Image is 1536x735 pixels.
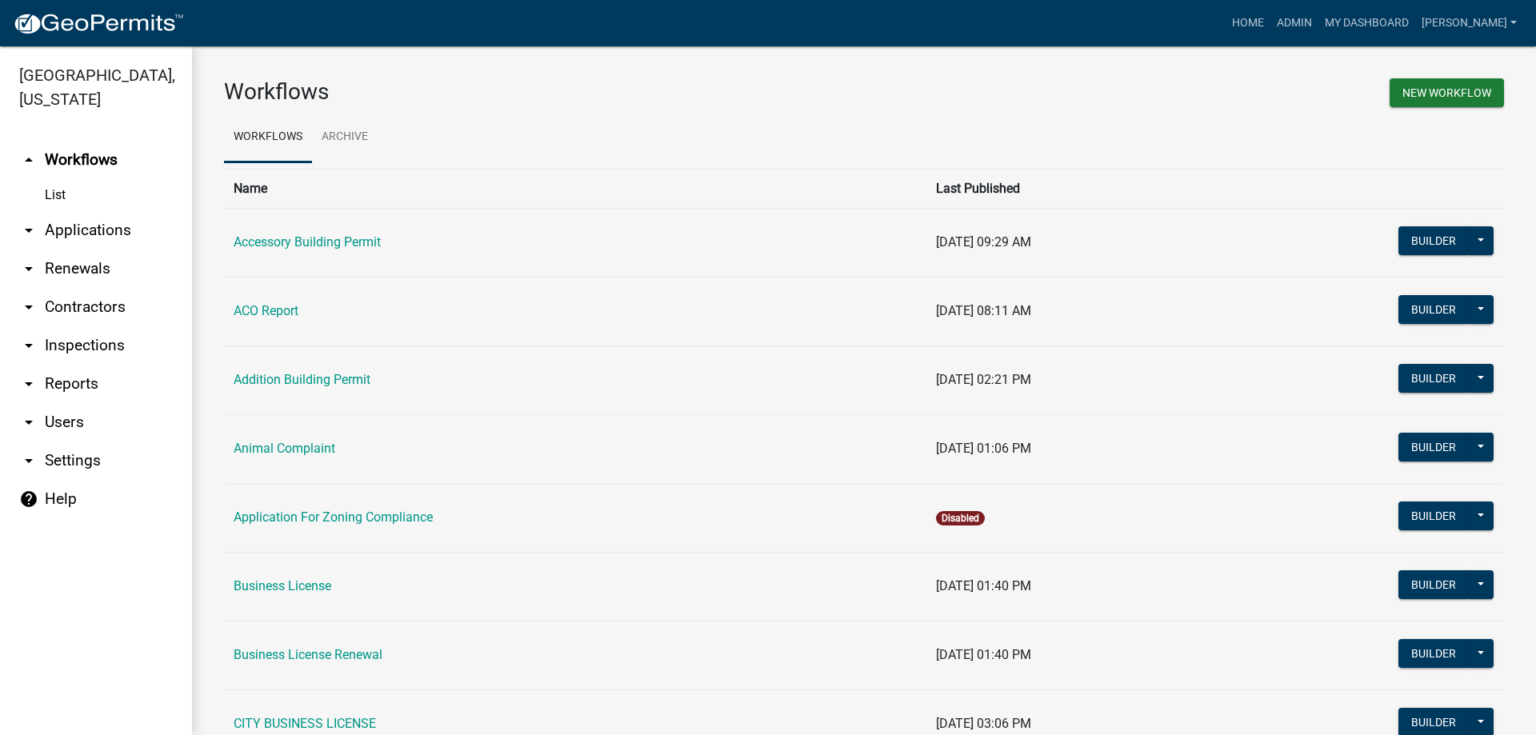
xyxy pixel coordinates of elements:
[224,169,926,208] th: Name
[1398,570,1469,599] button: Builder
[936,372,1031,387] span: [DATE] 02:21 PM
[19,413,38,432] i: arrow_drop_down
[1398,295,1469,324] button: Builder
[936,647,1031,662] span: [DATE] 01:40 PM
[234,441,335,456] a: Animal Complaint
[1226,8,1270,38] a: Home
[234,234,381,250] a: Accessory Building Permit
[19,451,38,470] i: arrow_drop_down
[19,259,38,278] i: arrow_drop_down
[926,169,1214,208] th: Last Published
[1270,8,1318,38] a: Admin
[19,374,38,393] i: arrow_drop_down
[936,578,1031,593] span: [DATE] 01:40 PM
[936,511,985,525] span: Disabled
[234,303,298,318] a: ACO Report
[19,221,38,240] i: arrow_drop_down
[1398,433,1469,461] button: Builder
[936,303,1031,318] span: [DATE] 08:11 AM
[1398,639,1469,668] button: Builder
[936,441,1031,456] span: [DATE] 01:06 PM
[19,150,38,170] i: arrow_drop_up
[1398,226,1469,255] button: Builder
[1390,78,1504,107] button: New Workflow
[312,112,378,163] a: Archive
[234,647,382,662] a: Business License Renewal
[1415,8,1523,38] a: [PERSON_NAME]
[936,234,1031,250] span: [DATE] 09:29 AM
[224,112,312,163] a: Workflows
[19,489,38,509] i: help
[234,372,370,387] a: Addition Building Permit
[224,78,852,106] h3: Workflows
[234,716,376,731] a: CITY BUSINESS LICENSE
[1398,364,1469,393] button: Builder
[19,336,38,355] i: arrow_drop_down
[234,509,433,525] a: Application For Zoning Compliance
[1398,501,1469,530] button: Builder
[936,716,1031,731] span: [DATE] 03:06 PM
[1318,8,1415,38] a: My Dashboard
[234,578,331,593] a: Business License
[19,298,38,317] i: arrow_drop_down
